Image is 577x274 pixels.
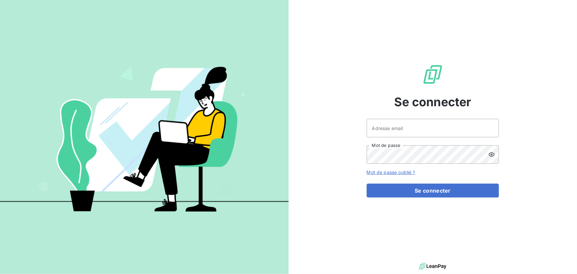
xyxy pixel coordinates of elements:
[419,261,446,271] img: logo
[367,184,499,198] button: Se connecter
[394,93,472,111] span: Se connecter
[367,119,499,137] input: placeholder
[422,64,443,85] img: Logo LeanPay
[367,169,415,175] a: Mot de passe oublié ?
